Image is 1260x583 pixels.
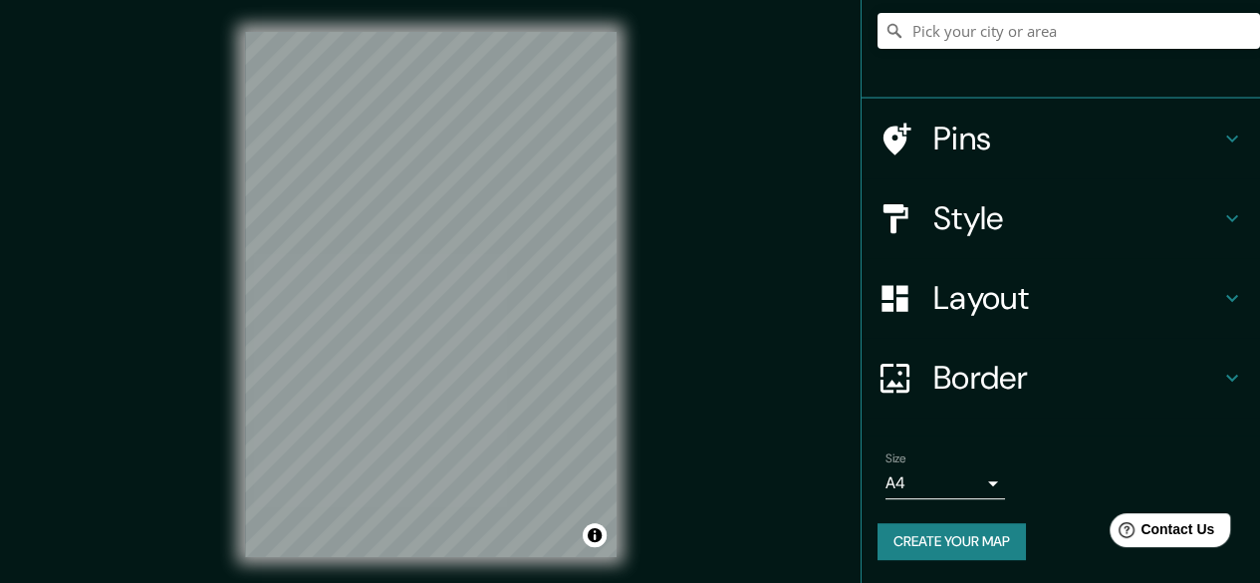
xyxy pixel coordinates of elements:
[933,198,1220,238] h4: Style
[933,278,1220,318] h4: Layout
[1083,505,1238,561] iframe: Help widget launcher
[862,258,1260,338] div: Layout
[878,523,1026,560] button: Create your map
[862,178,1260,258] div: Style
[878,13,1260,49] input: Pick your city or area
[862,99,1260,178] div: Pins
[885,450,906,467] label: Size
[933,358,1220,398] h4: Border
[862,338,1260,418] div: Border
[933,119,1220,158] h4: Pins
[245,32,617,557] canvas: Map
[885,467,1005,499] div: A4
[583,523,607,547] button: Toggle attribution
